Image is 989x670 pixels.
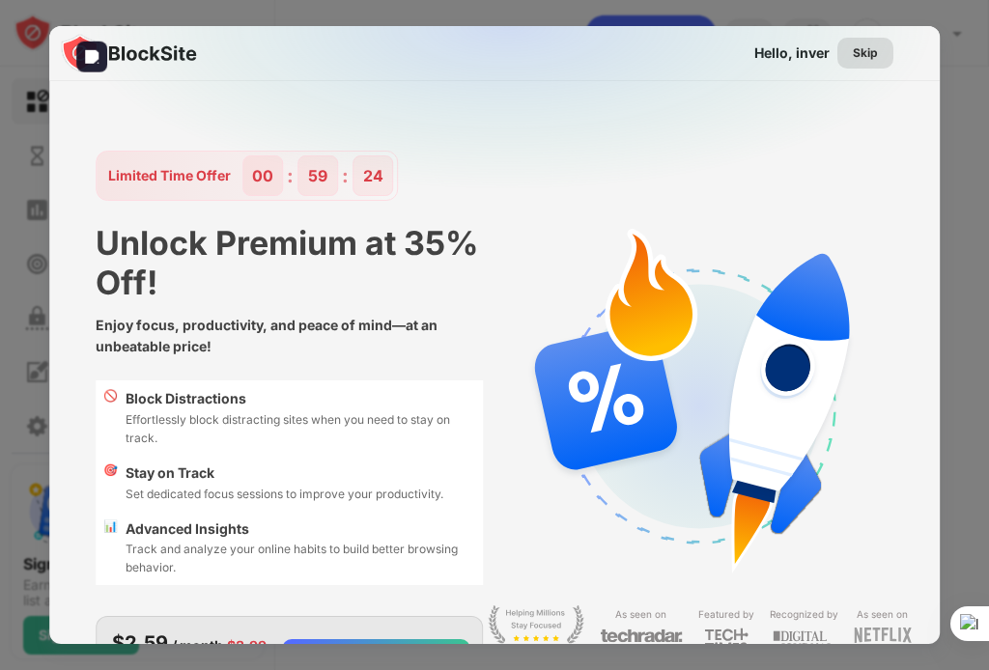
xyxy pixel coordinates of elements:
[126,518,475,540] div: Advanced Insights
[857,605,908,624] div: As seen on
[172,635,223,656] div: / month
[126,540,475,576] div: Track and analyze your online habits to build better browsing behavior.
[126,462,443,484] div: Stay on Track
[698,605,754,624] div: Featured by
[488,605,584,644] img: light-stay-focus.svg
[770,605,838,624] div: Recognized by
[103,462,118,503] div: 🎯
[103,388,118,447] div: 🚫
[126,388,475,409] div: Block Distractions
[773,628,834,659] img: light-digital-journal.svg
[126,485,443,503] div: Set dedicated focus sessions to improve your productivity.
[516,223,883,590] img: specialOfferDiscount.svg
[704,628,749,655] img: light-techtimes.svg
[112,628,168,657] div: $2.59
[615,605,666,624] div: As seen on
[103,518,118,577] div: 📊
[227,635,267,656] div: $3.99
[126,410,475,447] div: Effortlessly block distracting sites when you need to stay on track.
[61,26,951,340] img: gradient.svg
[853,43,878,63] div: Skip
[854,628,912,643] img: light-netflix.svg
[600,628,683,644] img: light-techradar.svg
